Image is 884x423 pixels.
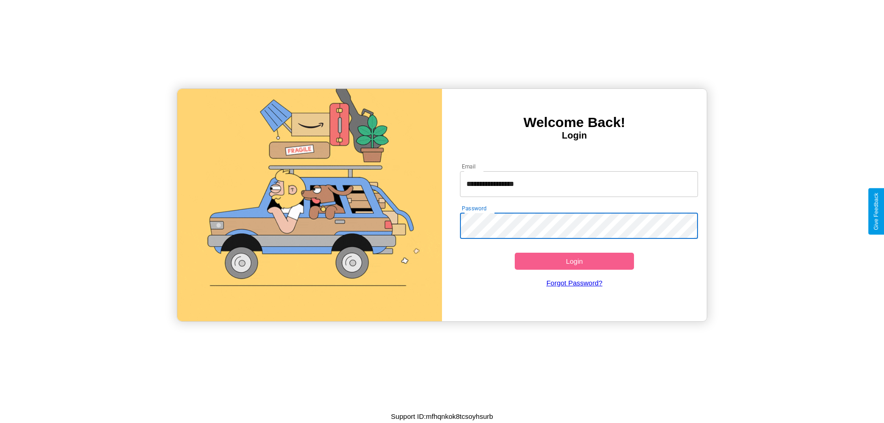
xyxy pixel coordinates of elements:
[391,410,493,423] p: Support ID: mfhqnkok8tcsoyhsurb
[873,193,879,230] div: Give Feedback
[442,115,707,130] h3: Welcome Back!
[455,270,694,296] a: Forgot Password?
[462,162,476,170] label: Email
[177,89,442,321] img: gif
[515,253,634,270] button: Login
[442,130,707,141] h4: Login
[462,204,486,212] label: Password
